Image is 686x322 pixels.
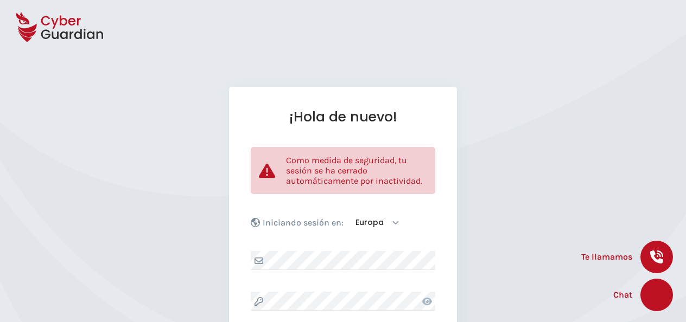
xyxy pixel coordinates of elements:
button: call us button [640,241,673,273]
span: Te llamamos [581,250,632,263]
span: Chat [613,288,632,301]
p: Iniciando sesión en: [263,217,344,228]
p: Como medida de seguridad, tu sesión se ha cerrado automáticamente por inactividad. [286,155,427,186]
h1: ¡Hola de nuevo! [251,108,435,125]
iframe: chat widget [640,279,675,311]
